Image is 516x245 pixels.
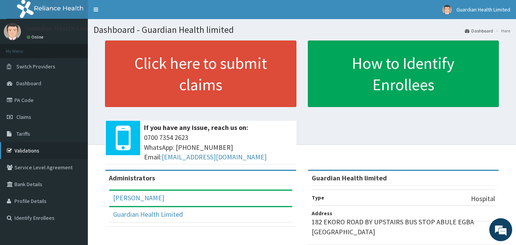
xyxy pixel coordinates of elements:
[471,194,495,204] p: Hospital
[312,210,332,217] b: Address
[16,63,55,70] span: Switch Providers
[144,123,248,132] b: If you have any issue, reach us on:
[105,41,296,107] a: Click here to submit claims
[465,28,493,34] a: Dashboard
[4,23,21,40] img: User Image
[27,34,45,40] a: Online
[308,41,499,107] a: How to Identify Enrollees
[442,5,452,15] img: User Image
[16,80,41,87] span: Dashboard
[162,153,267,161] a: [EMAIL_ADDRESS][DOMAIN_NAME]
[109,174,155,182] b: Administrators
[494,28,510,34] li: Here
[16,130,30,137] span: Tariffs
[312,217,495,237] p: 182 EKORO ROAD BY UPSTAIRS BUS STOP ABULE EGBA [GEOGRAPHIC_DATA]
[16,114,31,120] span: Claims
[312,194,324,201] b: Type
[113,193,164,202] a: [PERSON_NAME]
[144,133,293,162] span: 0700 7354 2623 WhatsApp: [PHONE_NUMBER] Email:
[312,174,387,182] strong: Guardian Health limited
[27,25,99,32] p: Guardian Health Limited
[113,210,183,219] a: Guardian Health Limited
[94,25,510,35] h1: Dashboard - Guardian Health limited
[456,6,510,13] span: Guardian Health Limited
